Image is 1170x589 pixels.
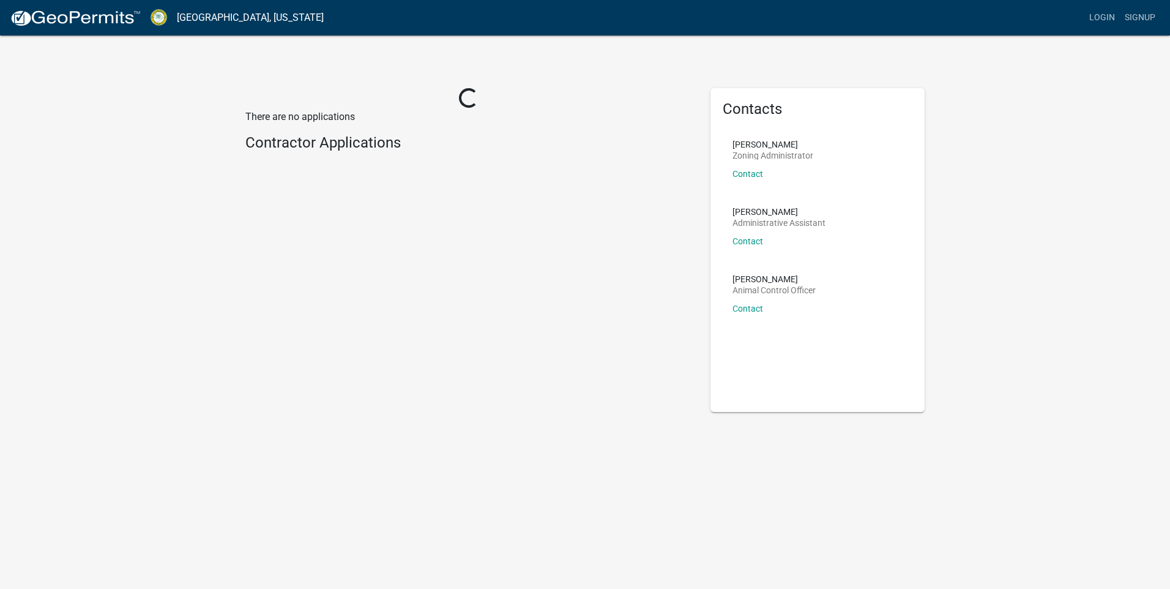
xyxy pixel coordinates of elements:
[732,304,763,313] a: Contact
[245,134,692,157] wm-workflow-list-section: Contractor Applications
[732,140,813,149] p: [PERSON_NAME]
[245,110,692,124] p: There are no applications
[732,151,813,160] p: Zoning Administrator
[732,236,763,246] a: Contact
[732,169,763,179] a: Contact
[245,134,692,152] h4: Contractor Applications
[177,7,324,28] a: [GEOGRAPHIC_DATA], [US_STATE]
[1120,6,1160,29] a: Signup
[723,100,912,118] h5: Contacts
[732,275,816,283] p: [PERSON_NAME]
[151,9,167,26] img: Crawford County, Georgia
[732,286,816,294] p: Animal Control Officer
[732,219,825,227] p: Administrative Assistant
[1084,6,1120,29] a: Login
[732,208,825,216] p: [PERSON_NAME]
